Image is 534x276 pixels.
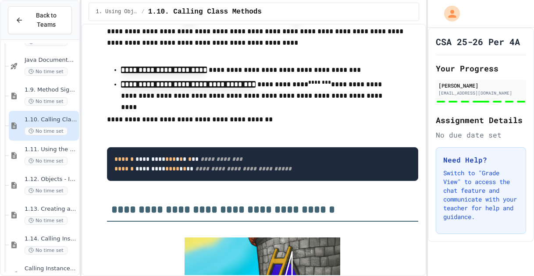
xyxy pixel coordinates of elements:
[25,97,68,106] span: No time set
[443,155,519,165] h3: Need Help?
[25,187,68,195] span: No time set
[25,86,77,94] span: 1.9. Method Signatures
[438,90,523,96] div: [EMAIL_ADDRESS][DOMAIN_NAME]
[25,176,77,183] span: 1.12. Objects - Instances of Classes
[25,57,77,64] span: Java Documentation with Comments - Topic 1.8
[25,157,68,165] span: No time set
[142,8,145,15] span: /
[25,246,68,255] span: No time set
[436,35,520,48] h1: CSA 25-26 Per 4A
[435,4,462,24] div: My Account
[25,116,77,124] span: 1.10. Calling Class Methods
[436,130,526,140] div: No due date set
[25,235,77,243] span: 1.14. Calling Instance Methods
[443,169,519,221] p: Switch to "Grade View" to access the chat feature and communicate with your teacher for help and ...
[25,67,68,76] span: No time set
[25,205,77,213] span: 1.13. Creating and Initializing Objects: Constructors
[96,8,138,15] span: 1. Using Objects and Methods
[148,7,262,17] span: 1.10. Calling Class Methods
[25,265,77,272] span: Calling Instance Methods - Topic 1.14
[25,127,68,135] span: No time set
[28,11,64,29] span: Back to Teams
[25,146,77,153] span: 1.11. Using the Math Class
[436,62,526,74] h2: Your Progress
[8,6,72,34] button: Back to Teams
[436,114,526,126] h2: Assignment Details
[438,81,523,89] div: [PERSON_NAME]
[25,216,68,225] span: No time set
